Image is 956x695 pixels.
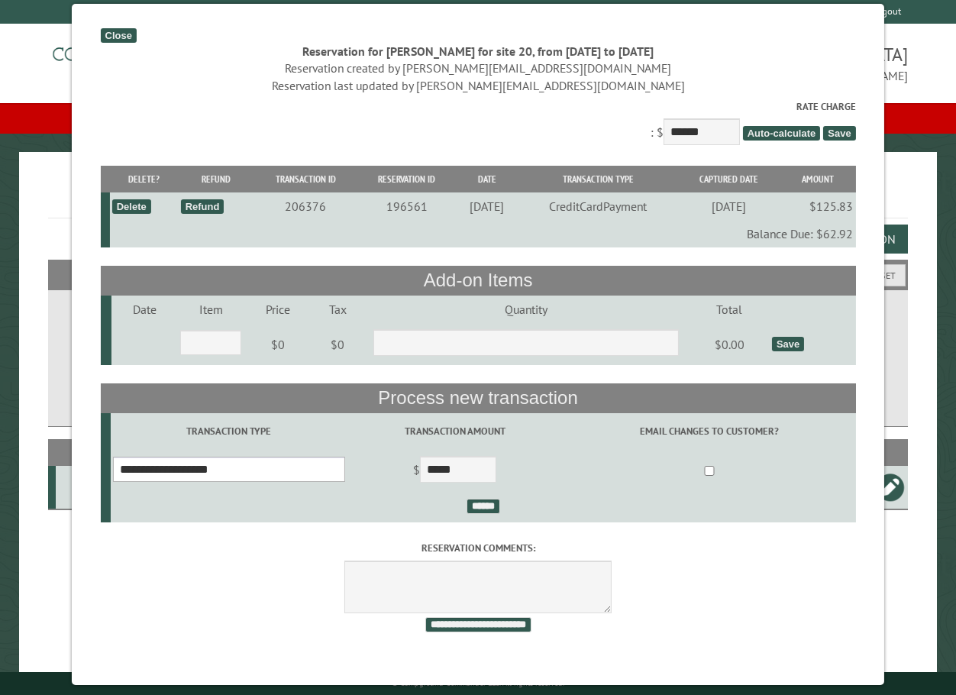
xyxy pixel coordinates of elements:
label: Transaction Amount [350,424,560,438]
th: Amount [780,166,855,192]
small: © Campground Commander LLC. All rights reserved. [392,678,564,688]
th: Delete? [109,166,178,192]
th: Add-on Items [100,266,855,295]
span: Auto-calculate [743,126,821,141]
td: $0 [244,323,312,366]
td: [DATE] [457,192,518,220]
h1: Reservations [48,176,909,218]
th: Process new transaction [100,383,855,412]
div: : $ [100,99,855,149]
div: Delete [112,199,151,214]
label: Rate Charge [100,99,855,114]
td: 206376 [254,192,357,220]
th: Date [457,166,518,192]
label: Email changes to customer? [565,424,853,438]
div: Reservation last updated by [PERSON_NAME][EMAIL_ADDRESS][DOMAIN_NAME] [100,77,855,94]
th: Captured Date [679,166,780,192]
td: Tax [312,296,363,323]
td: Date [111,296,177,323]
label: Reservation comments: [100,541,855,555]
div: Reservation for [PERSON_NAME] for site 20, from [DATE] to [DATE] [100,43,855,60]
td: Price [244,296,312,323]
td: 196561 [357,192,456,220]
td: $ [347,450,563,493]
td: CreditCardPayment [518,192,679,220]
h2: Filters [48,260,909,289]
td: Quantity [363,296,690,323]
td: Item [178,296,244,323]
td: Balance Due: $62.92 [109,220,855,247]
td: $0.00 [690,323,770,366]
div: Refund [181,199,224,214]
td: [DATE] [679,192,780,220]
th: Reservation ID [357,166,456,192]
td: Total [690,296,770,323]
th: Transaction Type [518,166,679,192]
th: Transaction ID [254,166,357,192]
div: Close [100,28,136,43]
th: Site [56,439,107,466]
div: Save [772,337,804,351]
div: Reservation created by [PERSON_NAME][EMAIL_ADDRESS][DOMAIN_NAME] [100,60,855,76]
td: $125.83 [780,192,855,220]
span: Save [823,126,855,141]
label: Transaction Type [113,424,345,438]
th: Refund [178,166,254,192]
td: $0 [312,323,363,366]
div: 20 [62,480,105,495]
img: Campground Commander [48,30,239,89]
